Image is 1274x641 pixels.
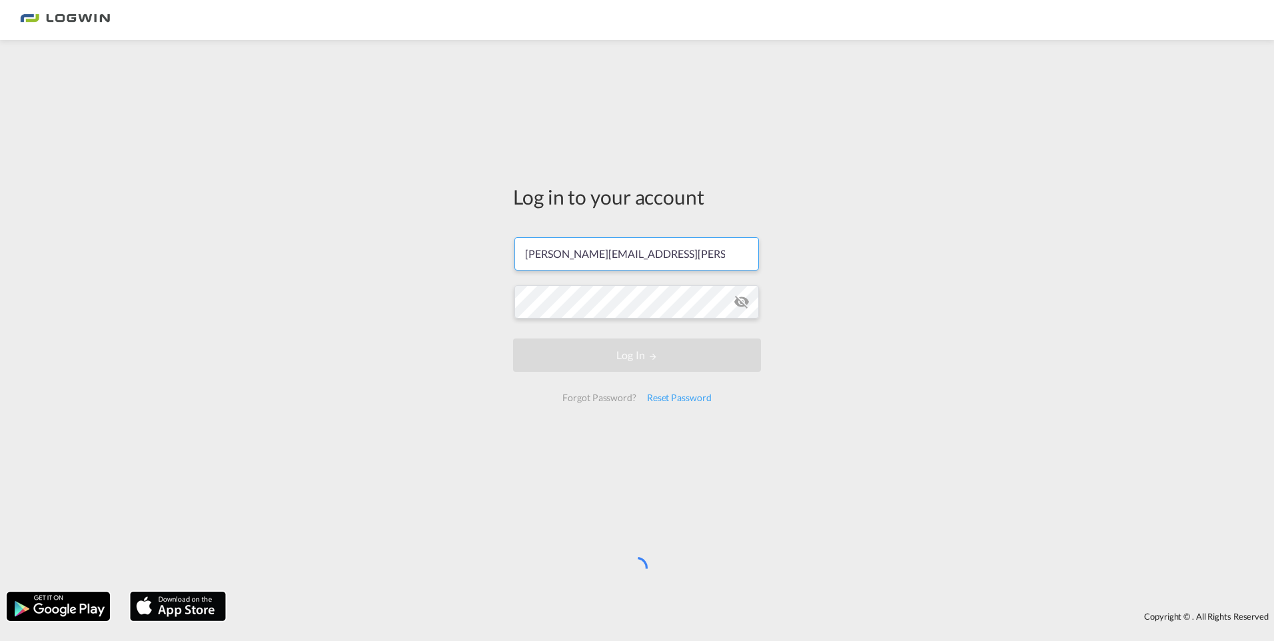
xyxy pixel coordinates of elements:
[514,237,759,271] input: Enter email/phone number
[20,5,110,35] img: 2761ae10d95411efa20a1f5e0282d2d7.png
[513,183,761,211] div: Log in to your account
[734,294,750,310] md-icon: icon-eye-off
[5,590,111,622] img: google.png
[642,386,717,410] div: Reset Password
[513,338,761,372] button: LOGIN
[557,386,641,410] div: Forgot Password?
[129,590,227,622] img: apple.png
[233,605,1274,628] div: Copyright © . All Rights Reserved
